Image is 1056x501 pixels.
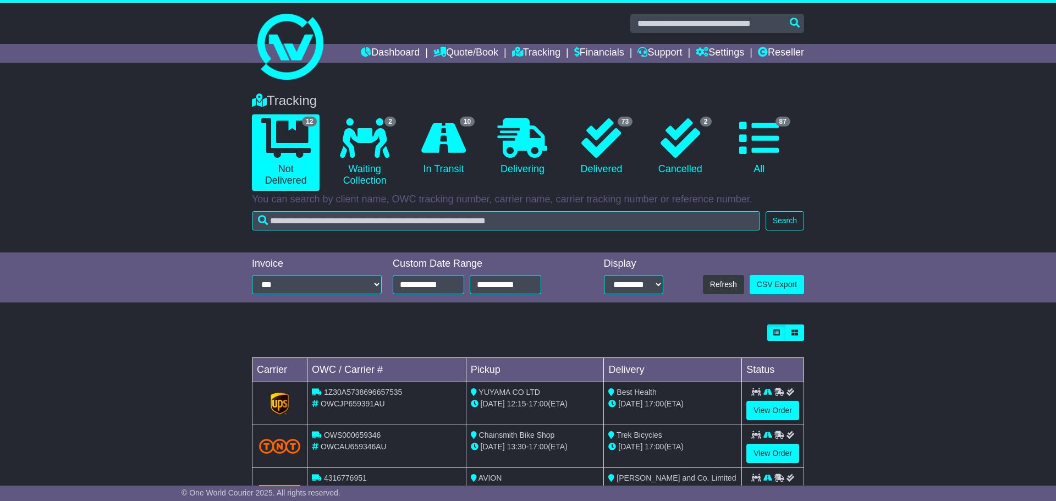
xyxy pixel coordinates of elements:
p: You can search by client name, OWC tracking number, carrier name, carrier tracking number or refe... [252,194,804,206]
span: [DATE] [618,442,642,451]
div: - (ETA) [471,484,599,496]
a: View Order [746,444,799,463]
span: Chainsmith Bike Shop [479,431,555,439]
span: [DATE] [481,442,505,451]
span: 87 [776,117,790,126]
span: 2 [384,117,396,126]
img: TNT_Domestic.png [259,439,300,454]
div: Invoice [252,258,382,270]
span: 10 [460,117,475,126]
span: Trek Bicycles [617,431,662,439]
button: Refresh [703,275,744,294]
span: OWCJP659391AU [321,399,385,408]
span: 13:30 [507,442,526,451]
div: Display [604,258,663,270]
a: Tracking [512,44,560,63]
div: (ETA) [608,441,737,453]
span: Best Health [617,388,656,397]
td: Pickup [466,358,604,382]
span: 17:00 [529,442,548,451]
span: AVION [479,474,502,482]
a: 2 Waiting Collection [331,114,398,191]
a: 12 Not Delivered [252,114,320,191]
span: 17:00 [645,442,664,451]
span: 12 [302,117,317,126]
span: OWCAU659346AU [321,442,387,451]
button: Search [766,211,804,230]
a: Financials [574,44,624,63]
div: Tracking [246,93,810,109]
td: Delivery [604,358,742,382]
span: 12:15 [507,399,526,408]
span: [PERSON_NAME] and Co. Limited [617,474,736,482]
img: GetCarrierServiceLogo [271,393,289,415]
span: © One World Courier 2025. All rights reserved. [182,488,340,497]
a: 10 In Transit [410,114,477,179]
div: Custom Date Range [393,258,569,270]
span: OWS000659346 [324,431,381,439]
span: YUYAMA CO LTD [479,388,540,397]
td: Status [742,358,804,382]
span: 73 [618,117,632,126]
td: Carrier [252,358,307,382]
a: Settings [696,44,744,63]
a: Dashboard [361,44,420,63]
a: Reseller [758,44,804,63]
span: 17:00 [645,399,664,408]
div: (ETA) [608,398,737,410]
span: 4316776951 [324,474,367,482]
span: 1Z30A5738696657535 [324,388,402,397]
span: 17:00 [529,399,548,408]
span: [DATE] [618,399,642,408]
div: (ETA) [608,484,737,496]
a: CSV Export [750,275,804,294]
div: - (ETA) [471,441,599,453]
span: 2 [700,117,712,126]
a: 2 Cancelled [646,114,714,179]
span: [DATE] [481,399,505,408]
a: 87 All [725,114,793,179]
a: View Order [746,401,799,420]
a: Quote/Book [433,44,498,63]
a: 73 Delivered [568,114,635,179]
a: Support [637,44,682,63]
td: OWC / Carrier # [307,358,466,382]
div: - (ETA) [471,398,599,410]
a: Delivering [488,114,556,179]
